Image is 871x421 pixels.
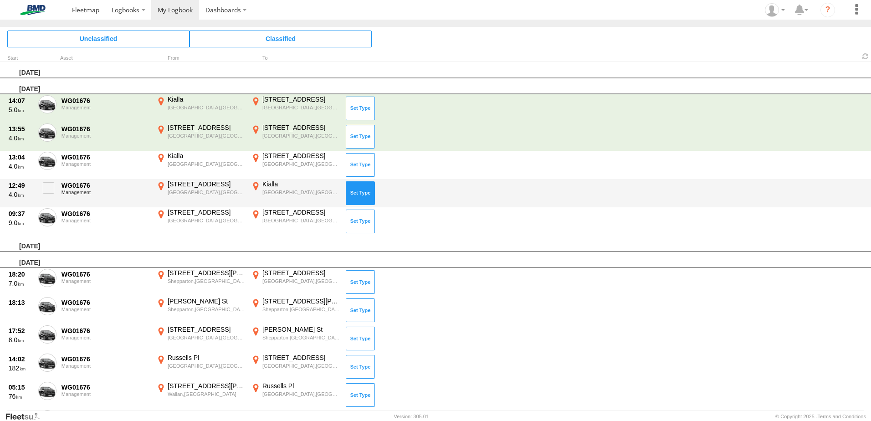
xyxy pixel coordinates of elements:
[9,162,33,170] div: 4.0
[168,95,245,103] div: Kialla
[820,3,835,17] i: ?
[346,153,375,177] button: Click to Set
[346,298,375,322] button: Click to Set
[262,306,339,313] div: Shepparton,[GEOGRAPHIC_DATA]
[9,125,33,133] div: 13:55
[9,106,33,114] div: 5.0
[9,134,33,142] div: 4.0
[262,133,339,139] div: [GEOGRAPHIC_DATA],[GEOGRAPHIC_DATA]
[168,382,245,390] div: [STREET_ADDRESS][PERSON_NAME]
[262,325,339,334] div: [PERSON_NAME] St
[346,355,375,379] button: Click to Set
[155,297,246,323] label: Click to View Event Location
[155,180,246,206] label: Click to View Event Location
[346,181,375,205] button: Click to Set
[262,208,339,216] div: [STREET_ADDRESS]
[61,391,150,397] div: Management
[250,95,341,122] label: Click to View Event Location
[9,279,33,288] div: 7.0
[262,95,339,103] div: [STREET_ADDRESS]
[61,355,150,363] div: WG01676
[775,414,866,419] div: © Copyright 2025 -
[61,133,150,139] div: Management
[61,97,150,105] div: WG01676
[262,297,339,305] div: [STREET_ADDRESS][PERSON_NAME]
[250,297,341,323] label: Click to View Event Location
[262,152,339,160] div: [STREET_ADDRESS]
[9,97,33,105] div: 14:07
[346,125,375,149] button: Click to Set
[61,298,150,307] div: WG01676
[262,391,339,397] div: [GEOGRAPHIC_DATA],[GEOGRAPHIC_DATA]
[262,269,339,277] div: [STREET_ADDRESS]
[61,105,150,110] div: Management
[9,327,33,335] div: 17:52
[9,270,33,278] div: 18:20
[818,414,866,419] a: Terms and Conditions
[168,269,245,277] div: [STREET_ADDRESS][PERSON_NAME]
[9,383,33,391] div: 05:15
[9,5,56,15] img: bmd-logo.svg
[262,334,339,341] div: Shepparton,[GEOGRAPHIC_DATA]
[262,382,339,390] div: Russells Pl
[168,161,245,167] div: [GEOGRAPHIC_DATA],[GEOGRAPHIC_DATA]
[168,391,245,397] div: Wallan,[GEOGRAPHIC_DATA]
[250,180,341,206] label: Click to View Event Location
[9,392,33,400] div: 76
[250,56,341,61] div: To
[5,412,47,421] a: Visit our Website
[168,189,245,195] div: [GEOGRAPHIC_DATA],[GEOGRAPHIC_DATA]
[262,354,339,362] div: [STREET_ADDRESS]
[262,363,339,369] div: [GEOGRAPHIC_DATA],[GEOGRAPHIC_DATA]
[762,3,788,17] div: Greg Stevens
[155,325,246,352] label: Click to View Event Location
[262,180,339,188] div: Kialla
[155,56,246,61] div: From
[394,414,429,419] div: Version: 305.01
[61,278,150,284] div: Management
[168,334,245,341] div: [GEOGRAPHIC_DATA],[GEOGRAPHIC_DATA]
[168,123,245,132] div: [STREET_ADDRESS]
[7,31,190,47] span: Click to view Unclassified Trips
[262,104,339,111] div: [GEOGRAPHIC_DATA],[GEOGRAPHIC_DATA]
[346,383,375,407] button: Click to Set
[61,161,150,167] div: Management
[168,278,245,284] div: Shepparton,[GEOGRAPHIC_DATA]
[155,354,246,380] label: Click to View Event Location
[9,210,33,218] div: 09:37
[9,364,33,372] div: 182
[155,95,246,122] label: Click to View Event Location
[168,297,245,305] div: [PERSON_NAME] St
[168,180,245,188] div: [STREET_ADDRESS]
[155,382,246,408] label: Click to View Event Location
[250,152,341,178] label: Click to View Event Location
[61,218,150,223] div: Management
[250,123,341,150] label: Click to View Event Location
[168,325,245,334] div: [STREET_ADDRESS]
[61,327,150,335] div: WG01676
[262,161,339,167] div: [GEOGRAPHIC_DATA],[GEOGRAPHIC_DATA]
[155,269,246,295] label: Click to View Event Location
[262,189,339,195] div: [GEOGRAPHIC_DATA],[GEOGRAPHIC_DATA]
[61,270,150,278] div: WG01676
[250,208,341,235] label: Click to View Event Location
[168,208,245,216] div: [STREET_ADDRESS]
[190,31,372,47] span: Click to view Classified Trips
[155,152,246,178] label: Click to View Event Location
[9,219,33,227] div: 9.0
[262,278,339,284] div: [GEOGRAPHIC_DATA],[GEOGRAPHIC_DATA]
[9,190,33,199] div: 4.0
[168,363,245,369] div: [GEOGRAPHIC_DATA],[GEOGRAPHIC_DATA]
[346,97,375,120] button: Click to Set
[250,382,341,408] label: Click to View Event Location
[9,336,33,344] div: 8.0
[250,325,341,352] label: Click to View Event Location
[9,298,33,307] div: 18:13
[155,208,246,235] label: Click to View Event Location
[9,355,33,363] div: 14:02
[61,190,150,195] div: Management
[168,354,245,362] div: Russells Pl
[61,383,150,391] div: WG01676
[168,217,245,224] div: [GEOGRAPHIC_DATA],[GEOGRAPHIC_DATA]
[168,306,245,313] div: Shepparton,[GEOGRAPHIC_DATA]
